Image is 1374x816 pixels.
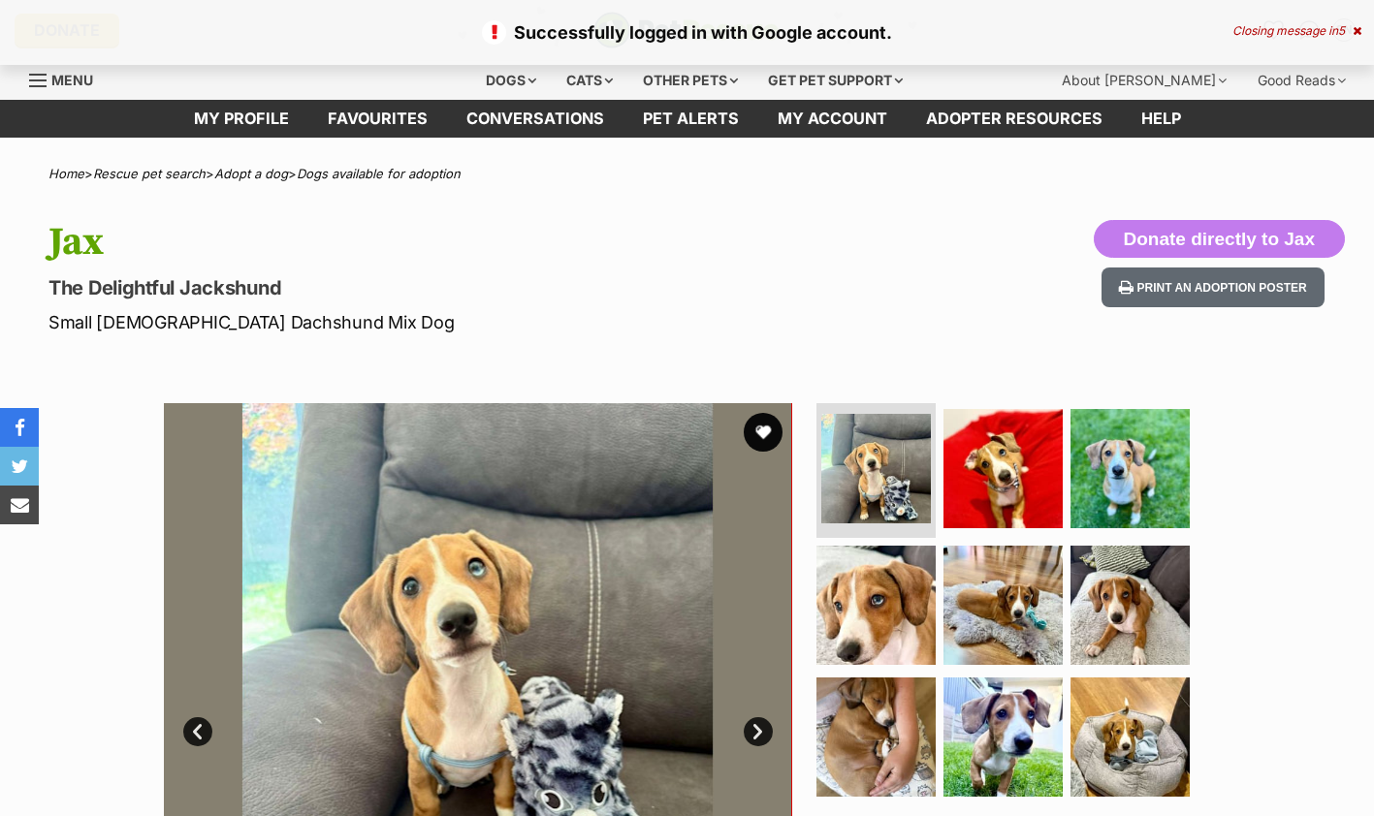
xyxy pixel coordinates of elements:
a: Prev [183,717,212,746]
button: favourite [744,413,783,452]
a: Help [1122,100,1200,138]
div: Closing message in [1232,24,1361,38]
a: Menu [29,61,107,96]
img: Photo of Jax [816,546,936,665]
img: Photo of Jax [943,409,1063,528]
a: Rescue pet search [93,166,206,181]
a: Next [744,717,773,746]
div: About [PERSON_NAME] [1048,61,1240,100]
div: Good Reads [1244,61,1359,100]
img: Photo of Jax [1070,546,1190,665]
a: Pet alerts [623,100,758,138]
a: My account [758,100,907,138]
span: 5 [1338,23,1345,38]
a: Adopter resources [907,100,1122,138]
img: Photo of Jax [816,677,936,797]
span: Menu [51,72,93,88]
a: Home [48,166,84,181]
div: Get pet support [754,61,916,100]
a: Favourites [308,100,447,138]
img: Photo of Jax [1070,677,1190,797]
p: Small [DEMOGRAPHIC_DATA] Dachshund Mix Dog [48,309,838,335]
h1: Jax [48,220,838,265]
div: Cats [553,61,626,100]
img: Photo of Jax [1070,409,1190,528]
a: My profile [175,100,308,138]
button: Donate directly to Jax [1094,220,1345,259]
div: Dogs [472,61,550,100]
a: Adopt a dog [214,166,288,181]
p: Successfully logged in with Google account. [19,19,1355,46]
button: Print an adoption poster [1102,267,1325,307]
img: Photo of Jax [943,546,1063,665]
a: Dogs available for adoption [297,166,461,181]
a: conversations [447,100,623,138]
img: Photo of Jax [943,677,1063,797]
div: Other pets [629,61,751,100]
img: Photo of Jax [821,414,931,523]
p: The Delightful Jackshund [48,274,838,301]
